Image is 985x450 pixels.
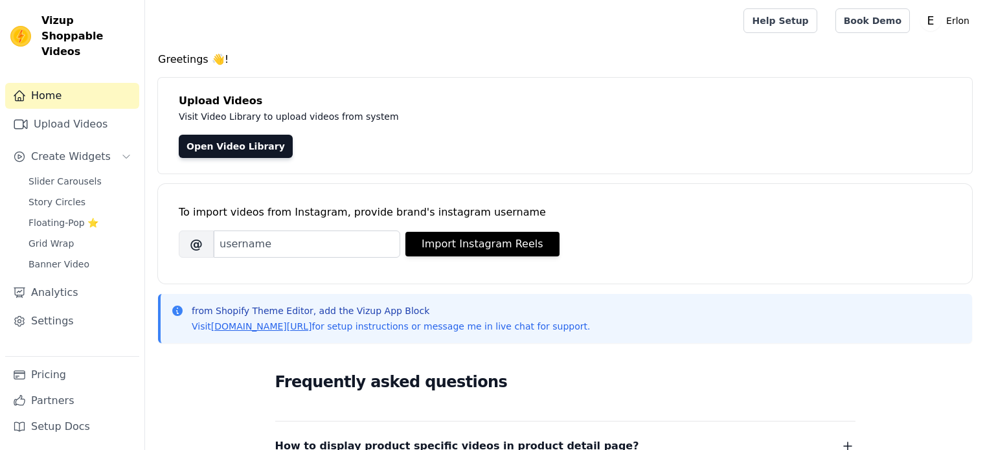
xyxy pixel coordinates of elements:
[5,111,139,137] a: Upload Videos
[743,8,817,33] a: Help Setup
[179,205,951,220] div: To import videos from Instagram, provide brand's instagram username
[179,109,759,124] p: Visit Video Library to upload videos from system
[21,193,139,211] a: Story Circles
[179,231,214,258] span: @
[21,214,139,232] a: Floating-Pop ⭐
[21,234,139,253] a: Grid Wrap
[192,304,590,317] p: from Shopify Theme Editor, add the Vizup App Block
[179,93,951,109] h4: Upload Videos
[158,52,972,67] h4: Greetings 👋!
[5,362,139,388] a: Pricing
[211,321,312,332] a: [DOMAIN_NAME][URL]
[10,26,31,47] img: Vizup
[28,196,85,208] span: Story Circles
[275,369,855,395] h2: Frequently asked questions
[5,308,139,334] a: Settings
[5,144,139,170] button: Create Widgets
[21,172,139,190] a: Slider Carousels
[5,388,139,414] a: Partners
[28,175,102,188] span: Slider Carousels
[5,414,139,440] a: Setup Docs
[927,14,934,27] text: E
[41,13,134,60] span: Vizup Shoppable Videos
[28,237,74,250] span: Grid Wrap
[28,258,89,271] span: Banner Video
[920,9,975,32] button: E Erlon
[192,320,590,333] p: Visit for setup instructions or message me in live chat for support.
[941,9,975,32] p: Erlon
[28,216,98,229] span: Floating-Pop ⭐
[5,83,139,109] a: Home
[179,135,293,158] a: Open Video Library
[31,149,111,164] span: Create Widgets
[835,8,910,33] a: Book Demo
[405,232,560,256] button: Import Instagram Reels
[5,280,139,306] a: Analytics
[21,255,139,273] a: Banner Video
[214,231,400,258] input: username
